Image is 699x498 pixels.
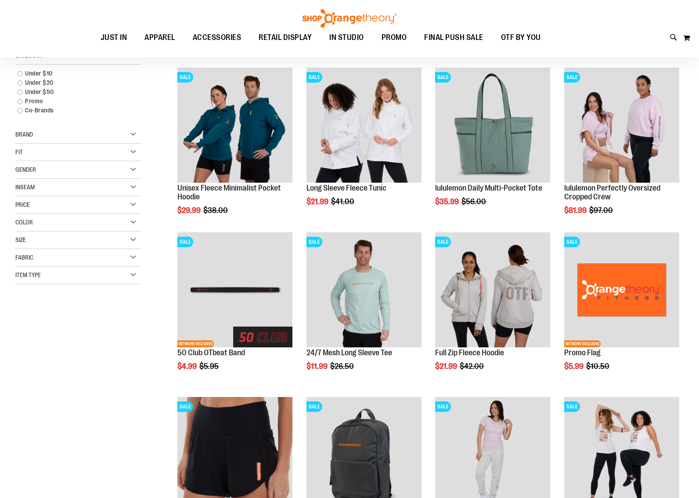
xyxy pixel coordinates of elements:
[435,348,504,357] a: Full Zip Fleece Hoodie
[492,28,550,48] a: OTF BY YOU
[302,228,426,393] div: product
[173,63,297,237] div: product
[184,28,250,48] a: ACCESSORIES
[302,63,426,228] div: product
[560,63,684,237] div: product
[177,348,245,357] a: 50 Club OTbeat Band
[306,232,422,349] a: Main Image of 1457095SALE
[306,184,386,192] a: Long Sleeve Fleece Tunic
[177,401,193,412] span: SALE
[586,362,611,371] span: $10.50
[177,232,292,349] a: Main View of 2024 50 Club OTBeat BandSALENETWORK EXCLUSIVE
[13,87,134,97] a: Under $50
[193,28,241,47] span: ACCESSORIES
[15,201,30,208] span: Price
[15,254,33,261] span: Fabric
[560,228,684,393] div: product
[203,206,229,215] span: $38.00
[564,232,679,349] a: Product image for Promo Flag OrangeSALENETWORK EXCLUSIVE
[259,28,312,47] span: RETAIL DISPLAY
[435,237,451,247] span: SALE
[373,28,416,48] a: PROMO
[15,148,23,155] span: Fit
[13,69,134,78] a: Under $10
[177,232,292,347] img: Main View of 2024 50 Club OTBeat Band
[15,236,26,243] span: Size
[15,166,36,173] span: Gender
[415,28,492,47] a: FINAL PUSH SALE
[424,28,483,47] span: FINAL PUSH SALE
[177,68,292,184] a: Unisex Fleece Minimalist Pocket HoodieSALE
[13,97,134,106] a: Promo
[173,228,297,393] div: product
[382,28,407,47] span: PROMO
[306,68,422,184] a: Product image for Fleece Long SleeveSALE
[564,340,601,347] span: NETWORK EXCLUSIVE
[101,28,127,47] span: JUST IN
[435,362,458,371] span: $21.99
[177,72,193,83] span: SALE
[306,362,329,371] span: $11.99
[306,72,322,83] span: SALE
[177,206,202,215] span: $29.99
[564,237,580,247] span: SALE
[199,362,220,371] span: $5.95
[501,28,541,47] span: OTF BY YOU
[435,232,550,347] img: Main Image of 1457091
[177,237,193,247] span: SALE
[435,401,451,412] span: SALE
[431,63,555,228] div: product
[564,206,588,215] span: $81.99
[306,401,322,412] span: SALE
[15,271,41,278] span: Item Type
[306,348,392,357] a: 24/7 Mesh Long Sleeve Tee
[564,362,585,371] span: $5.99
[136,28,184,48] a: APPAREL
[431,228,555,393] div: product
[306,197,330,206] span: $21.99
[564,68,679,183] img: lululemon Perfectly Oversized Cropped Crew
[435,197,460,206] span: $35.99
[564,232,679,347] img: Product image for Promo Flag Orange
[177,340,214,347] span: NETWORK EXCLUSIVE
[15,184,35,191] span: Inseam
[306,232,422,347] img: Main Image of 1457095
[564,401,580,412] span: SALE
[13,78,134,87] a: Under $20
[177,184,281,201] a: Unisex Fleece Minimalist Pocket Hoodie
[321,28,373,48] a: IN STUDIO
[435,232,550,349] a: Main Image of 1457091SALE
[461,197,487,206] span: $56.00
[435,72,451,83] span: SALE
[306,237,322,247] span: SALE
[15,219,33,226] span: Color
[564,72,580,83] span: SALE
[177,362,198,371] span: $4.99
[564,348,601,357] a: Promo Flag
[589,206,614,215] span: $97.00
[177,68,292,183] img: Unisex Fleece Minimalist Pocket Hoodie
[15,131,33,138] span: Brand
[144,28,175,47] span: APPAREL
[13,106,134,115] a: Co-Brands
[330,362,355,371] span: $26.50
[329,28,364,47] span: IN STUDIO
[250,28,321,48] a: RETAIL DISPLAY
[301,9,398,28] img: Shop Orangetheory
[331,197,356,206] span: $41.00
[564,68,679,184] a: lululemon Perfectly Oversized Cropped CrewSALE
[306,68,422,183] img: Product image for Fleece Long Sleeve
[92,28,136,48] a: JUST IN
[435,68,550,183] img: lululemon Daily Multi-Pocket Tote
[435,184,542,192] a: lululemon Daily Multi-Pocket Tote
[460,362,485,371] span: $42.00
[564,184,660,201] a: lululemon Perfectly Oversized Cropped Crew
[435,68,550,184] a: lululemon Daily Multi-Pocket ToteSALE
